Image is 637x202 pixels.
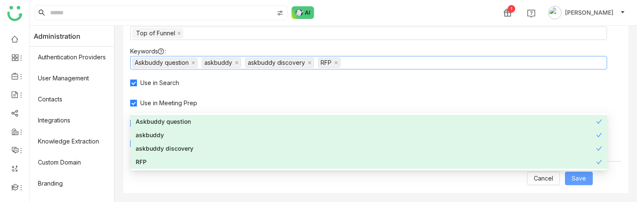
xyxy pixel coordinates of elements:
label: Keywords [130,47,169,56]
img: avatar [548,6,562,19]
span: Administration [34,26,80,47]
div: RFP [136,157,596,167]
nz-select-item: askbuddy [202,58,241,68]
nz-select-item: askbuddy discovery [245,58,314,68]
div: Askbuddy question [136,117,596,126]
div: 1 [508,5,515,13]
span: Save [572,174,586,183]
nz-option-item: Askbuddy question [131,115,607,128]
span: Use in Meeting Prep [137,98,201,108]
button: Cancel [527,172,560,185]
nz-option-item: askbuddy [131,128,607,142]
a: Branding [29,173,114,194]
nz-select-item: RFP [318,58,340,68]
a: User Management [29,68,114,89]
a: Integrations [29,110,114,131]
div: askbuddy [136,130,596,140]
img: help.svg [527,9,535,18]
button: [PERSON_NAME] [546,6,627,19]
span: [PERSON_NAME] [565,8,613,17]
div: Top of Funnel [136,29,175,38]
span: Use in Search [137,78,182,88]
a: Authentication Providers [29,47,114,68]
a: Custom Domain [29,152,114,173]
img: search-type.svg [277,10,284,16]
div: askbuddy discovery [136,144,596,153]
img: ask-buddy-normal.svg [292,6,314,19]
nz-option-item: askbuddy discovery [131,142,607,155]
a: Knowledge Extraction [29,131,114,152]
nz-select-item: Askbuddy question [132,58,198,68]
a: Contacts [29,89,114,110]
nz-select-item: Top of Funnel [132,28,183,38]
span: Cancel [534,174,553,183]
button: Save [565,172,593,185]
img: logo [7,6,22,21]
